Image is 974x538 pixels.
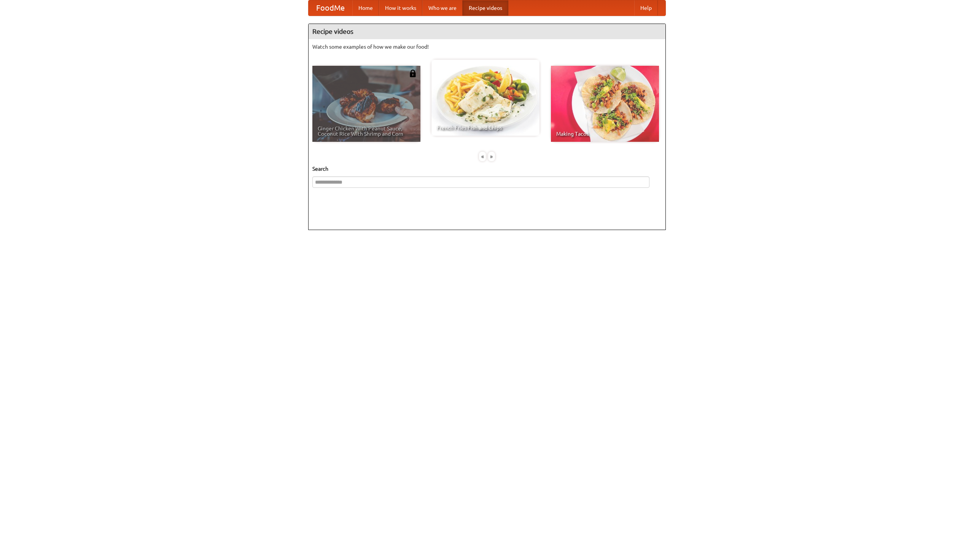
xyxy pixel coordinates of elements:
img: 483408.png [409,70,417,77]
a: French Fries Fish and Chips [431,60,540,136]
span: French Fries Fish and Chips [437,125,534,130]
a: Help [634,0,658,16]
h4: Recipe videos [309,24,665,39]
div: » [488,152,495,161]
a: How it works [379,0,422,16]
a: FoodMe [309,0,352,16]
p: Watch some examples of how we make our food! [312,43,662,51]
div: « [479,152,486,161]
a: Making Tacos [551,66,659,142]
a: Recipe videos [463,0,508,16]
span: Making Tacos [556,131,654,136]
h5: Search [312,165,662,173]
a: Home [352,0,379,16]
a: Who we are [422,0,463,16]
